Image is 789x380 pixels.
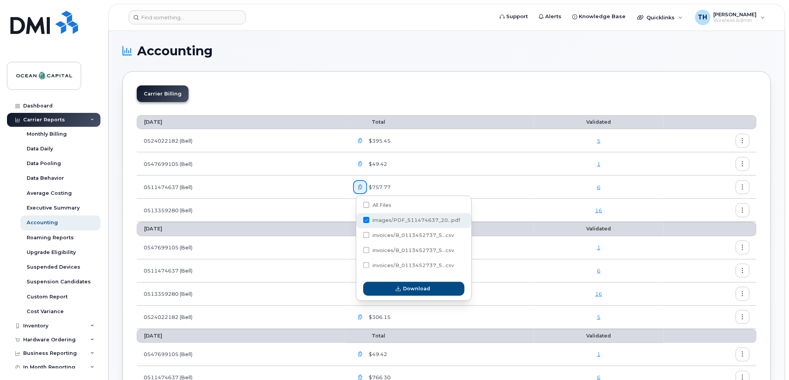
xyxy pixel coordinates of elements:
[353,119,385,125] span: Total
[137,222,346,236] th: [DATE]
[597,314,600,320] a: 5
[372,202,391,208] span: All Files
[597,184,600,190] a: 6
[137,199,346,222] td: 0513359280 (Bell)
[353,226,385,232] span: Total
[534,329,663,343] th: Validated
[137,329,346,343] th: [DATE]
[137,45,213,57] span: Accounting
[137,236,346,259] td: 0547699105 (Bell)
[372,262,454,268] span: invoices/B_0113452737_5...csv
[137,152,346,176] td: 0547699105 (Bell)
[372,247,454,253] span: invoices/B_0113452737_5...csv
[363,282,464,296] button: Download
[597,268,600,274] a: 6
[137,306,346,329] td: 0524022182 (Bell)
[597,351,600,357] a: 1
[597,161,600,167] a: 1
[534,115,663,129] th: Validated
[372,217,460,223] span: images/PDF_511474637_20...pdf
[353,333,385,339] span: Total
[367,160,387,168] span: $49.42
[597,244,600,250] a: 1
[137,283,346,306] td: 0513359280 (Bell)
[595,291,602,297] a: 16
[367,184,391,191] span: $757.77
[137,129,346,152] td: 0524022182 (Bell)
[363,218,460,224] span: images/PDF_511474637_207_0000000000.pdf
[137,176,346,199] td: 0511474637 (Bell)
[137,115,346,129] th: [DATE]
[534,222,663,236] th: Validated
[137,259,346,283] td: 0511474637 (Bell)
[372,232,454,238] span: invoices/B_0113452737_5...csv
[137,343,346,366] td: 0547699105 (Bell)
[595,207,602,213] a: 16
[363,233,454,239] span: invoices/B_0113452737_511474637_12082025_ACC.csv
[367,351,387,358] span: $49.42
[367,314,391,321] span: $306.15
[363,249,454,254] span: invoices/B_0113452737_511474637_12082025_MOB.csv
[367,137,391,145] span: $395.45
[363,264,454,269] span: invoices/B_0113452737_511474637_12082025_DTL.csv
[403,285,430,292] span: Download
[597,138,600,144] a: 5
